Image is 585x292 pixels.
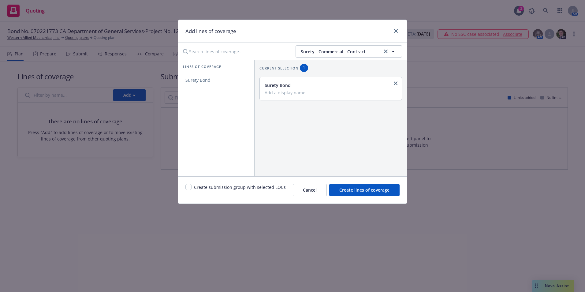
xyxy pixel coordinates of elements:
[382,48,389,55] a: clear selection
[259,66,299,71] span: Current selection
[265,82,396,88] div: Surety Bond
[183,64,221,69] span: Lines of coverage
[265,90,396,95] input: Add a display name...
[392,80,399,87] a: close
[301,48,381,55] span: Surety - Commercial - Contract
[339,187,389,193] span: Create lines of coverage
[329,184,400,196] button: Create lines of coverage
[303,187,317,193] span: Cancel
[178,77,218,83] span: Surety Bond
[293,184,327,196] button: Cancel
[179,45,291,58] input: Search lines of coverage...
[392,27,400,35] a: close
[296,45,402,58] button: Surety - Commercial - Contractclear selection
[302,65,306,71] span: 1
[185,27,236,35] h1: Add lines of coverage
[194,184,286,196] span: Create submission group with selected LOCs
